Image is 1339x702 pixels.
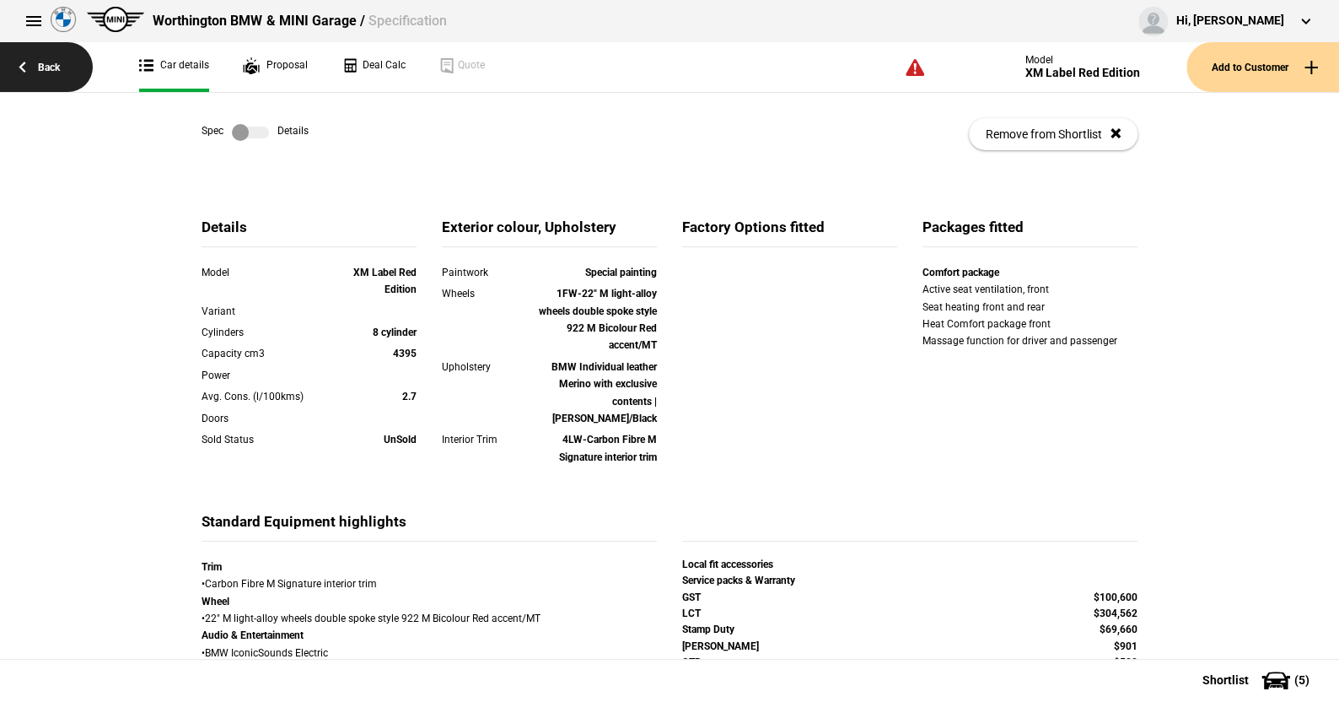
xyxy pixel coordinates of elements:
span: Shortlist [1202,674,1249,686]
strong: Stamp Duty [682,624,734,635]
span: ( 5 ) [1294,674,1309,686]
div: Spec Details [202,124,309,141]
div: Model [1025,54,1140,66]
strong: Service packs & Warranty [682,575,795,586]
img: mini.png [87,7,144,32]
strong: 2.7 [402,391,417,402]
div: Hi, [PERSON_NAME] [1176,13,1284,30]
strong: LCT [682,607,701,619]
div: Worthington BMW & MINI Garage / [153,12,446,30]
div: Paintwork [442,264,528,281]
div: Variant [202,303,331,320]
strong: Trim [202,561,222,573]
div: XM Label Red Edition [1025,66,1140,80]
strong: BMW Individual leather Merino with exclusive contents | [PERSON_NAME]/Black [551,361,657,424]
div: Wheels [442,285,528,302]
div: Exterior colour, Upholstery [442,218,657,247]
strong: $500 [1114,656,1137,668]
div: Packages fitted [922,218,1137,247]
strong: CTP [682,656,702,668]
div: Avg. Cons. (l/100kms) [202,388,331,405]
a: Car details [139,42,209,92]
div: Capacity cm3 [202,345,331,362]
div: Details [202,218,417,247]
button: Shortlist(5) [1177,659,1339,701]
div: Model [202,264,331,281]
button: Remove from Shortlist [969,118,1137,150]
div: Active seat ventilation, front Seat heating front and rear Heat Comfort package front Massage fun... [922,281,1137,350]
a: Proposal [243,42,308,92]
strong: Local fit accessories [682,559,773,570]
div: Standard Equipment highlights [202,512,657,542]
div: Upholstery [442,359,528,375]
div: Doors [202,410,331,427]
strong: 8 cylinder [373,327,417,338]
strong: GST [682,591,701,603]
div: Factory Options fitted [682,218,897,247]
a: Deal Calc [341,42,406,92]
strong: Audio & Entertainment [202,629,304,641]
strong: Special painting [585,267,657,278]
strong: 4LW-Carbon Fibre M Signature interior trim [559,434,657,462]
button: Add to Customer [1186,42,1339,92]
strong: Comfort package [922,267,999,278]
strong: $69,660 [1100,624,1137,635]
div: Cylinders [202,324,331,341]
img: bmw.png [51,7,76,32]
strong: $901 [1114,640,1137,652]
strong: UnSold [384,434,417,445]
div: Power [202,367,331,384]
strong: 4395 [393,348,417,359]
div: Interior Trim [442,431,528,448]
strong: $304,562 [1094,607,1137,619]
strong: [PERSON_NAME] [682,640,759,652]
strong: XM Label Red Edition [353,267,417,295]
strong: Wheel [202,596,229,607]
div: Sold Status [202,431,331,448]
span: Specification [368,13,446,29]
strong: $100,600 [1094,591,1137,603]
strong: 1FW-22" M light-alloy wheels double spoke style 922 M Bicolour Red accent/MT [539,288,657,351]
